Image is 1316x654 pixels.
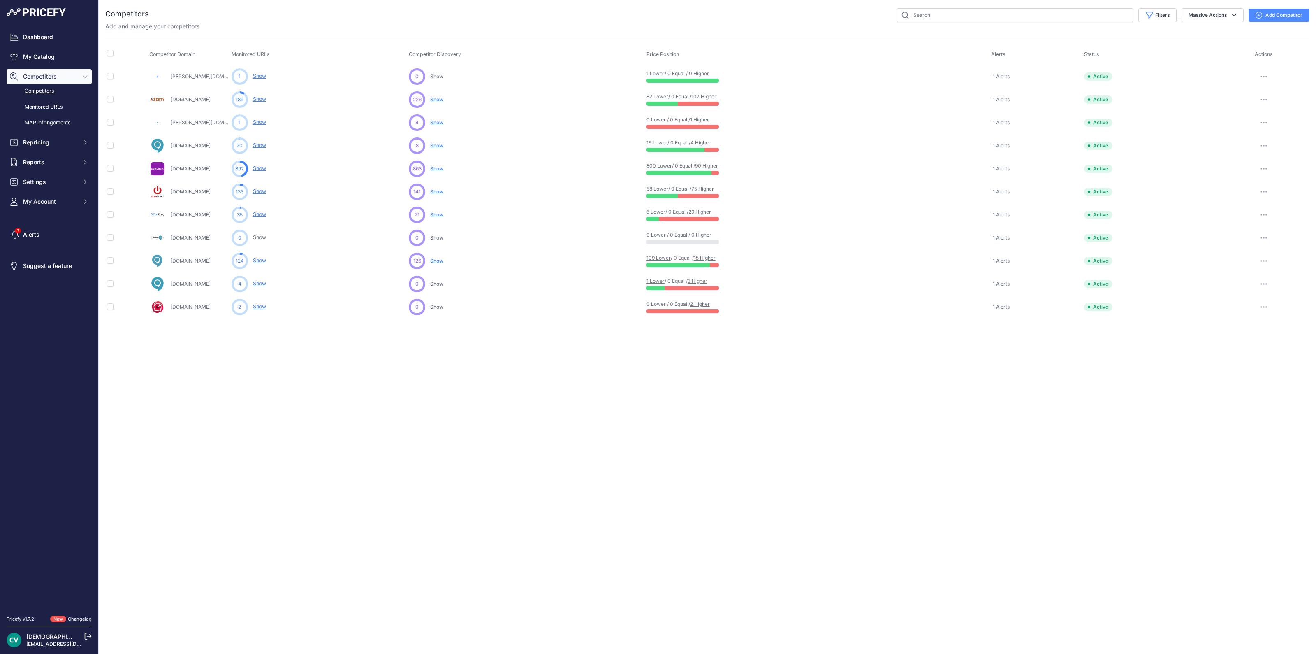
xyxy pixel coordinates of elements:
[23,72,77,81] span: Competitors
[1084,188,1112,196] span: Active
[993,235,1010,241] span: 1 Alerts
[1084,303,1112,311] span: Active
[688,209,711,215] a: 29 Higher
[413,257,421,265] span: 126
[691,186,714,192] a: 75 Higher
[1084,165,1112,173] span: Active
[415,280,419,288] span: 0
[646,140,699,146] p: / 0 Equal /
[993,281,1010,287] span: 1 Alerts
[253,119,266,125] a: Show
[993,119,1010,126] span: 1 Alerts
[171,96,211,102] a: [DOMAIN_NAME]
[646,70,699,77] p: / 0 Equal / 0 Higher
[105,22,199,30] p: Add and manage your competitors
[646,278,665,284] a: 1 Lower
[171,165,211,172] a: [DOMAIN_NAME]
[171,73,250,79] a: [PERSON_NAME][DOMAIN_NAME]
[171,304,211,310] a: [DOMAIN_NAME]
[695,163,718,169] a: 90 Higher
[646,255,671,261] a: 109 Lower
[253,234,266,240] a: Show
[26,641,112,647] a: [EMAIL_ADDRESS][DOMAIN_NAME]
[237,211,243,219] span: 35
[1084,257,1112,265] span: Active
[646,93,699,100] p: / 0 Equal /
[993,304,1010,310] span: 1 Alerts
[430,258,443,264] span: Show
[7,227,92,242] a: Alerts
[236,257,244,265] span: 124
[413,165,422,172] span: 863
[253,280,266,286] a: Show
[897,8,1133,22] input: Search
[413,188,421,196] span: 141
[991,280,1010,288] a: 1 Alerts
[1084,95,1112,104] span: Active
[253,165,266,171] a: Show
[171,281,211,287] a: [DOMAIN_NAME]
[171,142,211,149] a: [DOMAIN_NAME]
[646,255,699,261] p: / 0 Equal /
[23,198,77,206] span: My Account
[171,212,211,218] a: [DOMAIN_NAME]
[7,258,92,273] a: Suggest a feature
[413,96,422,103] span: 226
[1084,142,1112,150] span: Active
[646,301,699,307] p: 0 Lower / 0 Equal /
[7,194,92,209] button: My Account
[991,95,1010,104] a: 1 Alerts
[430,189,443,195] span: Show
[238,280,241,288] span: 4
[23,138,77,147] span: Repricing
[646,140,667,146] a: 16 Lower
[1084,211,1112,219] span: Active
[416,142,419,149] span: 8
[430,235,443,241] span: Show
[430,165,443,172] span: Show
[1182,8,1244,22] button: Massive Actions
[991,211,1010,219] a: 1 Alerts
[430,304,443,310] span: Show
[1084,51,1099,57] span: Status
[23,178,77,186] span: Settings
[7,30,92,44] a: Dashboard
[646,278,699,284] p: / 0 Equal /
[690,116,709,123] a: 1 Higher
[239,73,241,80] span: 1
[68,616,92,622] a: Changelog
[253,257,266,263] a: Show
[430,96,443,102] span: Show
[232,51,270,57] span: Monitored URLs
[991,51,1006,57] span: Alerts
[7,49,92,64] a: My Catalog
[993,73,1010,80] span: 1 Alerts
[253,73,266,79] a: Show
[993,165,1010,172] span: 1 Alerts
[1084,119,1112,127] span: Active
[993,96,1010,103] span: 1 Alerts
[236,188,243,196] span: 133
[415,119,419,126] span: 4
[1084,280,1112,288] span: Active
[991,257,1010,265] a: 1 Alerts
[253,188,266,194] a: Show
[430,119,443,126] span: Show
[646,186,668,192] a: 58 Lower
[7,84,92,98] a: Competitors
[1249,9,1309,22] button: Add Competitor
[253,96,266,102] a: Show
[646,163,672,169] a: 800 Lower
[253,303,266,310] a: Show
[7,8,66,16] img: Pricefy Logo
[236,96,243,103] span: 189
[646,51,679,57] span: Price Position
[1255,51,1273,57] span: Actions
[105,8,149,20] h2: Competitors
[991,119,1010,127] a: 1 Alerts
[236,142,243,149] span: 20
[239,119,241,126] span: 1
[171,258,211,264] a: [DOMAIN_NAME]
[430,142,443,149] span: Show
[991,72,1010,81] a: 1 Alerts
